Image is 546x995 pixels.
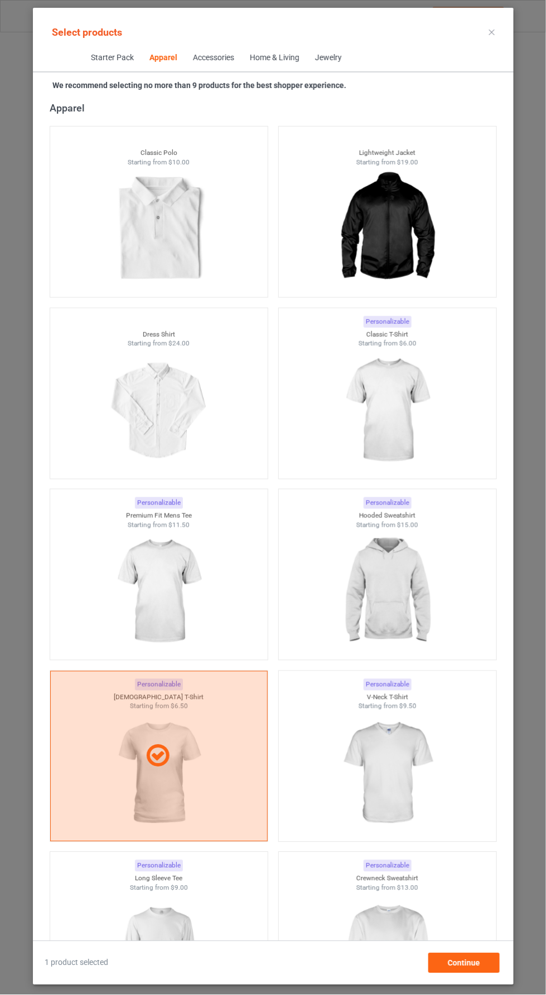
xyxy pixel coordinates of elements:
span: Starter Pack [83,45,142,71]
div: Starting from [278,702,496,711]
div: Starting from [50,158,267,167]
div: Starting from [278,884,496,893]
span: $13.00 [397,884,418,892]
div: Home & Living [250,52,299,64]
div: Classic Polo [50,148,267,158]
div: Personalizable [363,316,411,328]
div: Apparel [149,52,177,64]
div: Personalizable [135,860,183,872]
img: regular.jpg [337,167,437,292]
strong: We recommend selecting no more than 9 products for the best shopper experience. [52,81,346,90]
span: $6.00 [399,339,416,347]
div: Personalizable [363,679,411,691]
img: regular.jpg [337,530,437,654]
img: regular.jpg [337,711,437,836]
span: $9.00 [171,884,188,892]
div: Crewneck Sweatshirt [278,874,496,884]
div: Continue [428,953,500,973]
div: Jewelry [315,52,342,64]
span: Select products [52,26,122,38]
div: Personalizable [135,497,183,509]
span: 1 product selected [45,958,108,969]
div: Starting from [278,158,496,167]
div: Accessories [193,52,234,64]
div: Apparel [49,101,501,114]
div: Starting from [50,339,267,348]
div: V-Neck T-Shirt [278,693,496,702]
span: Continue [448,959,480,968]
img: regular.jpg [337,348,437,473]
div: Long Sleeve Tee [50,874,267,884]
div: Starting from [50,521,267,530]
span: $10.00 [168,158,190,166]
div: Lightweight Jacket [278,148,496,158]
div: Dress Shirt [50,330,267,339]
div: Personalizable [363,860,411,872]
div: Starting from [278,521,496,530]
span: $11.50 [168,521,190,529]
img: regular.jpg [109,167,209,292]
span: $15.00 [397,521,418,529]
img: regular.jpg [109,530,209,654]
span: $24.00 [168,339,190,347]
div: Starting from [50,884,267,893]
span: $9.50 [399,702,416,710]
div: Classic T-Shirt [278,330,496,339]
div: Hooded Sweatshirt [278,511,496,521]
div: Premium Fit Mens Tee [50,511,267,521]
span: $19.00 [397,158,418,166]
img: regular.jpg [109,348,209,473]
div: Personalizable [363,497,411,509]
div: Starting from [278,339,496,348]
